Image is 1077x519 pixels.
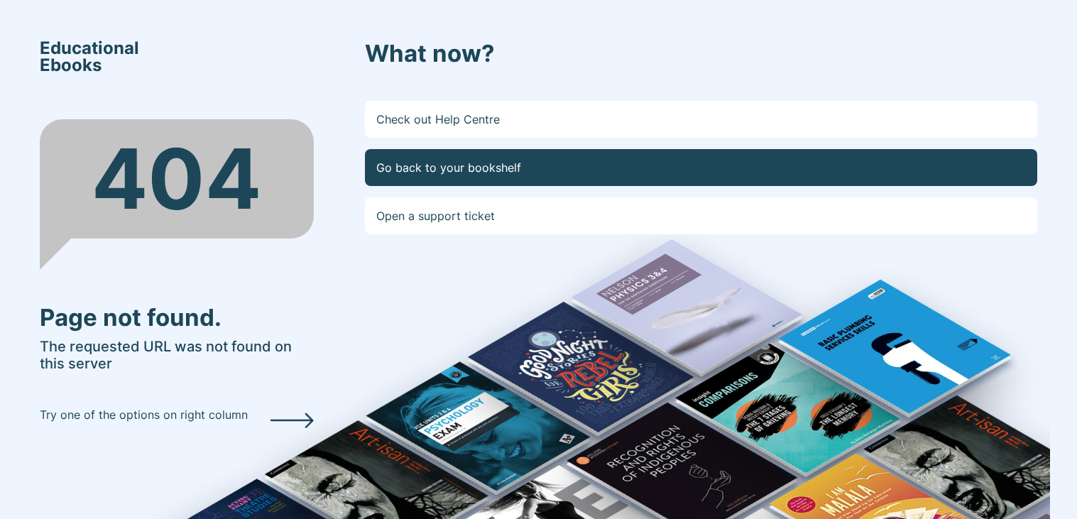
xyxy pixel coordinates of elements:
h3: Page not found. [40,304,314,332]
span: Educational Ebooks [40,40,139,74]
a: Go back to your bookshelf [365,149,1038,186]
a: Check out Help Centre [365,101,1038,138]
h3: What now? [365,40,1038,68]
div: 404 [40,119,314,239]
h5: The requested URL was not found on this server [40,338,314,372]
p: Try one of the options on right column [40,406,248,423]
a: Open a support ticket [365,197,1038,234]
